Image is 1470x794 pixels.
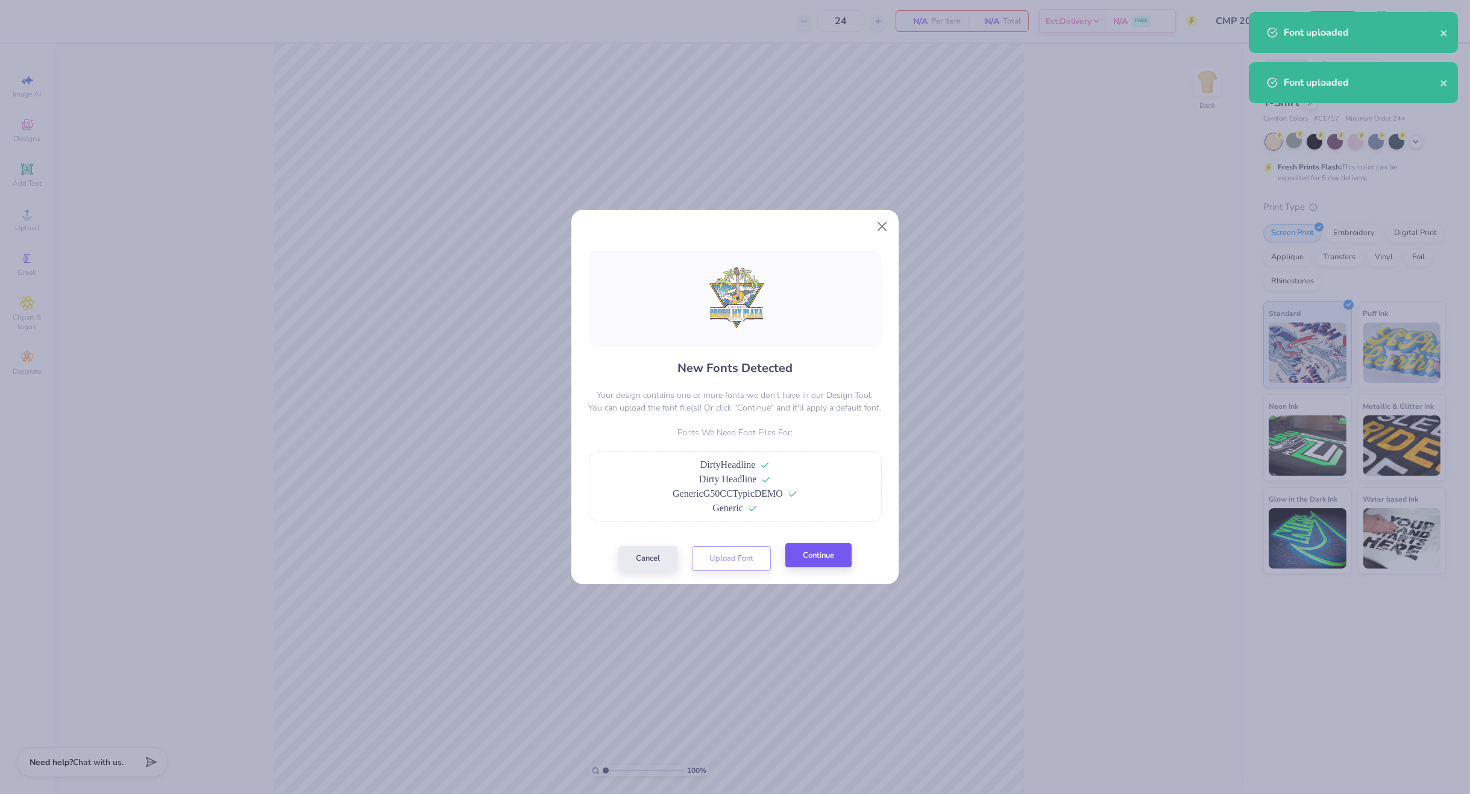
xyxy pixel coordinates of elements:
button: Close [871,215,894,238]
p: Fonts We Need Font Files For: [589,426,882,439]
h4: New Fonts Detected [677,359,793,377]
p: Your design contains one or more fonts we don't have in our Design Tool. You can upload the font ... [589,389,882,414]
div: Font uploaded [1284,25,1440,40]
button: Continue [785,543,852,568]
span: Generic [712,503,743,513]
button: Cancel [618,546,677,571]
button: close [1440,25,1448,40]
span: DirtyHeadline [700,459,756,470]
span: Dirty Headline [699,474,757,484]
button: close [1440,75,1448,90]
span: GenericG50CCTypicDEMO [673,488,783,499]
div: Font uploaded [1284,75,1440,90]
